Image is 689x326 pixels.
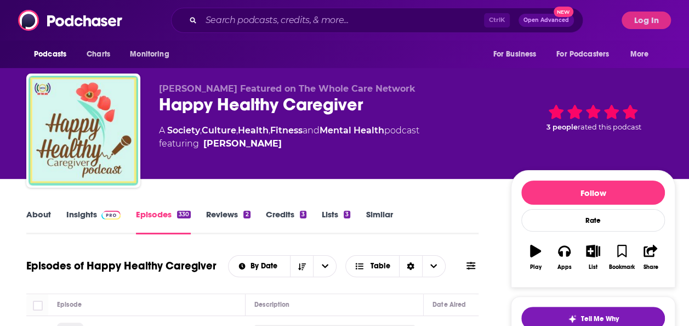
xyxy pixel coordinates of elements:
a: Mental Health [320,125,384,136]
span: For Podcasters [556,47,609,62]
img: Happy Healthy Caregiver [29,76,138,186]
button: Open AdvancedNew [519,14,574,27]
button: Follow [521,181,665,205]
span: Podcasts [34,47,66,62]
span: [PERSON_NAME] Featured on The Whole Care Network [159,83,415,94]
a: About [26,209,51,234]
a: Fitness [270,125,303,136]
div: Sort Direction [399,256,422,277]
input: Search podcasts, credits, & more... [201,12,484,29]
span: Table [371,262,390,270]
a: Similar [366,209,392,234]
span: Charts [87,47,110,62]
span: , [236,125,238,136]
a: Society [167,125,200,136]
a: Lists3 [322,209,350,234]
img: tell me why sparkle [568,314,577,323]
span: and [303,125,320,136]
h1: Episodes of Happy Healthy Caregiver [26,259,217,273]
div: Search podcasts, credits, & more... [171,8,583,33]
div: 2 [243,211,250,218]
div: A podcast [159,124,419,150]
div: 3 peoplerated this podcast [511,83,675,151]
span: Tell Me Why [581,314,619,323]
button: open menu [26,44,81,65]
a: Elizabeth Miller [203,137,282,150]
span: 3 people [546,123,578,131]
button: List [579,238,607,277]
h2: Choose List sort [228,255,337,277]
span: Open Advanced [523,18,569,23]
button: open menu [485,44,550,65]
button: open menu [549,44,625,65]
div: Bookmark [609,264,635,271]
div: 3 [300,211,306,218]
div: Episode [57,298,82,311]
button: open menu [313,256,336,277]
span: rated this podcast [578,123,641,131]
a: Credits3 [266,209,306,234]
button: open menu [122,44,183,65]
span: By Date [250,262,281,270]
span: , [269,125,270,136]
div: List [589,264,597,271]
img: Podchaser Pro [101,211,121,220]
button: Apps [550,238,578,277]
span: For Business [493,47,536,62]
div: Apps [557,264,572,271]
img: Podchaser - Follow, Share and Rate Podcasts [18,10,123,31]
a: Culture [202,125,236,136]
span: featuring [159,137,419,150]
button: Choose View [345,255,446,277]
button: open menu [623,44,663,65]
span: Ctrl K [484,13,510,27]
a: InsightsPodchaser Pro [66,209,121,234]
span: , [200,125,202,136]
button: Sort Direction [290,256,313,277]
a: Charts [79,44,117,65]
span: More [630,47,649,62]
div: Play [530,264,542,271]
button: Bookmark [607,238,636,277]
button: Share [636,238,665,277]
div: Description [254,298,289,311]
a: Reviews2 [206,209,250,234]
button: Play [521,238,550,277]
div: Share [643,264,658,271]
a: Health [238,125,269,136]
span: New [554,7,573,17]
span: Monitoring [130,47,169,62]
div: 330 [177,211,191,218]
div: Rate [521,209,665,232]
a: Episodes330 [136,209,191,234]
button: open menu [229,262,291,270]
div: Date Aired [432,298,466,311]
button: Log In [622,12,671,29]
div: 3 [344,211,350,218]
